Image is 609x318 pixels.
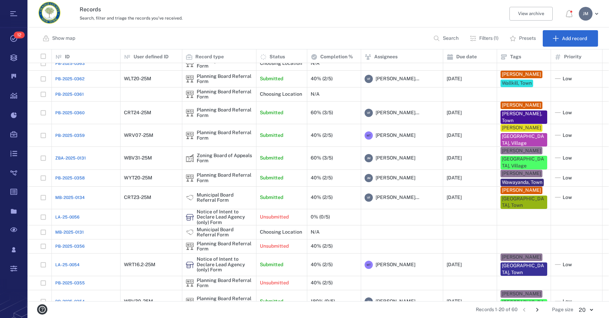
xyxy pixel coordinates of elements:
[186,297,194,306] div: Planning Board Referral Form
[55,91,84,97] span: PB-2025-0361
[55,195,85,201] span: MB-2025-0134
[579,7,593,21] div: J M
[573,306,598,314] div: 20
[502,254,541,261] div: [PERSON_NAME]
[479,35,498,42] p: Filters (1)
[55,229,84,235] span: MB-2025-0131
[563,109,572,116] span: Low
[365,109,373,117] div: V F
[197,74,253,84] div: Planning Board Referral Form
[502,110,546,124] div: [PERSON_NAME], Town
[311,76,333,81] div: 40% (2/5)
[260,298,283,305] p: Submitted
[186,59,194,68] img: icon Planning Board Referral Form
[502,80,532,87] div: Wallkill, Town
[563,298,572,305] span: Low
[429,30,464,47] button: Search
[55,214,80,220] span: LA-25-0056
[502,133,546,146] div: [GEOGRAPHIC_DATA], Village
[124,133,153,138] div: WRV07-25M
[311,280,333,285] div: 40% (2/5)
[260,243,289,250] p: Unsubmitted
[124,262,156,267] div: WRT16.2-25M
[552,306,573,313] span: Page size
[124,175,152,180] div: WYT20-25M
[376,109,419,116] span: [PERSON_NAME]...
[186,109,194,117] img: icon Planning Board Referral Form
[509,7,553,21] button: View archive
[124,155,152,161] div: WBV31-25M
[55,175,85,181] a: PB-2025-0358
[124,299,153,304] div: WBV30-25M
[80,5,414,14] h3: Records
[365,174,373,182] div: J M
[502,187,541,194] div: [PERSON_NAME]
[55,262,80,268] a: LA-25-0054
[365,131,373,140] div: M T
[502,102,541,109] div: [PERSON_NAME]
[311,110,333,115] div: 60% (3/5)
[186,154,194,162] div: Zoning Board of Appeals Form
[186,90,194,98] div: Planning Board Referral Form
[579,7,601,21] button: JM
[376,261,415,268] span: [PERSON_NAME]
[365,154,373,162] div: J M
[55,155,86,161] span: ZBA-2025-0131
[563,175,572,181] span: Low
[311,244,333,249] div: 40% (2/5)
[55,298,85,305] a: PB-2025-0354
[447,133,462,138] div: [DATE]
[376,75,419,82] span: [PERSON_NAME]...
[564,54,582,60] p: Priority
[124,110,151,115] div: CRT24-25M
[186,131,194,140] div: Planning Board Referral Form
[320,54,353,60] p: Completion %
[365,193,373,202] div: V F
[456,54,477,60] p: Due date
[311,175,333,180] div: 40% (2/5)
[55,132,85,139] a: PB-2025-0359
[55,110,84,116] a: PB-2025-0360
[124,195,151,200] div: CRT23-25M
[260,132,283,139] p: Submitted
[55,243,85,249] a: PB-2025-0356
[519,35,536,42] p: Presets
[55,280,85,286] a: PB-2025-0355
[197,296,253,307] div: Planning Board Referral Form
[197,227,253,238] div: Municipal Board Referral Form
[186,279,194,287] div: Planning Board Referral Form
[186,109,194,117] div: Planning Board Referral Form
[55,60,85,67] a: PB-2025-0363
[186,193,194,202] img: icon Municipal Board Referral Form
[311,155,333,161] div: 60% (3/5)
[510,54,521,60] p: Tags
[186,261,194,269] div: Notice of Intent to Declare Lead Agency (only) Form
[365,261,373,269] div: M T
[311,133,333,138] div: 40% (2/5)
[502,148,541,154] div: [PERSON_NAME]
[376,194,419,201] span: [PERSON_NAME]...
[447,110,462,115] div: [DATE]
[518,304,544,315] nav: pagination navigation
[14,32,25,38] span: 12
[197,209,253,225] div: Notice of Intent to Declare Lead Agency (only) Form
[186,279,194,287] img: icon Planning Board Referral Form
[186,193,194,202] div: Municipal Board Referral Form
[197,58,253,69] div: Planning Board Referral Form
[260,155,283,162] p: Submitted
[186,154,194,162] img: icon Zoning Board of Appeals Form
[195,54,224,60] p: Record type
[197,173,253,183] div: Planning Board Referral Form
[186,174,194,182] div: Planning Board Referral Form
[447,175,462,180] div: [DATE]
[563,132,572,139] span: Low
[197,89,253,100] div: Planning Board Referral Form
[260,194,283,201] p: Submitted
[55,76,84,82] a: PB-2025-0362
[543,30,598,47] button: Add record
[197,257,253,272] div: Notice of Intent to Declare Lead Agency (only) Form
[447,76,462,81] div: [DATE]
